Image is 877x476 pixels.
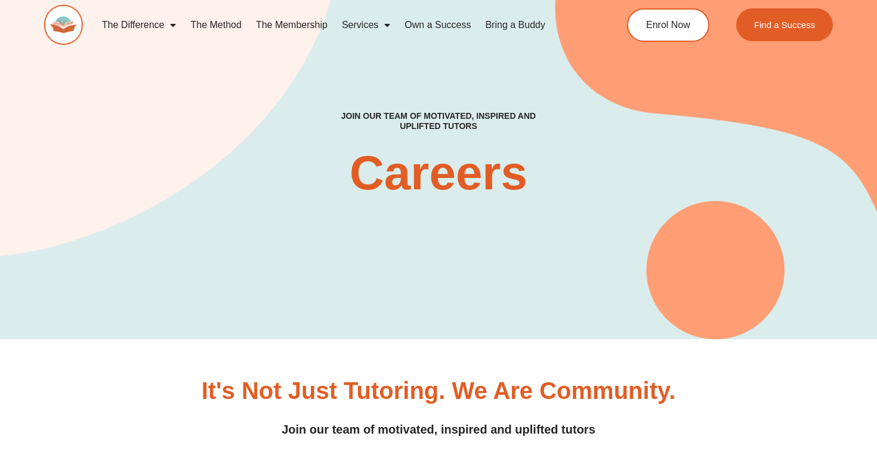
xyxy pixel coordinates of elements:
a: Find a Success [736,8,833,41]
a: Own a Success [397,11,478,39]
a: The Method [183,11,248,39]
a: The Difference [95,11,184,39]
a: Enrol Now [627,8,709,42]
nav: Menu [95,11,582,39]
h4: Join our team of motivated, inspired and uplifted tutors [91,420,786,439]
h3: It's Not Just Tutoring. We are Community. [202,379,676,403]
a: The Membership [249,11,335,39]
span: Find a Success [754,20,816,29]
a: Bring a Buddy [478,11,552,39]
h2: Careers [260,149,617,197]
h4: Join our team of motivated, inspired and uplifted tutors​ [322,111,555,131]
a: Services [335,11,397,39]
span: Enrol Now [646,20,690,30]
